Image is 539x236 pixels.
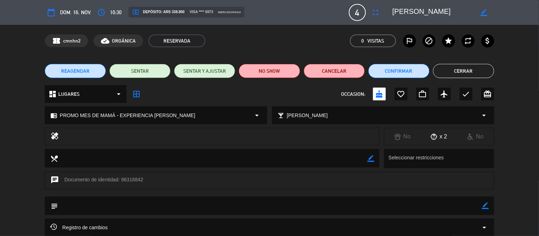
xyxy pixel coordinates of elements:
span: RESERVADA [149,34,205,47]
span: OCCASION: [341,90,366,98]
i: block [425,37,433,45]
i: repeat [464,37,473,45]
span: 4 [349,4,366,21]
button: access_time [95,6,108,19]
i: subject [50,202,58,210]
i: border_all [132,90,141,98]
button: Confirmar [368,64,430,78]
span: mercadopago [218,10,241,15]
i: local_atm [132,9,139,16]
div: x 2 [421,132,457,141]
i: arrow_drop_down [253,111,262,120]
i: cloud_done [101,37,109,45]
button: SENTAR [109,64,171,78]
span: LUGARES [58,90,80,98]
i: cake [375,90,384,98]
div: No [457,132,494,141]
div: Documento de identidad: 96316842 [45,172,494,190]
i: dashboard [48,90,57,98]
button: Cerrar [433,64,494,78]
button: calendar_today [45,6,58,19]
span: 10:30 [110,8,122,17]
i: chat [50,176,59,186]
button: fullscreen [370,6,382,19]
button: Cancelar [304,64,365,78]
i: healing [50,132,59,142]
i: calendar_today [47,8,55,17]
i: local_bar [278,112,285,119]
i: arrow_drop_down [114,90,123,98]
button: NO SHOW [239,64,300,78]
i: card_giftcard [484,90,492,98]
div: No [384,132,421,141]
button: REAGENDAR [45,64,106,78]
i: local_dining [50,154,58,162]
i: attach_money [484,37,492,45]
i: arrow_drop_down [480,223,489,232]
button: SENTAR Y AJUSTAR [174,64,235,78]
i: work_outline [419,90,427,98]
i: fullscreen [372,8,380,17]
span: PROMO MES DE MAMÁ - EXPERIENCIA [PERSON_NAME] [60,111,195,120]
i: star [444,37,453,45]
span: REAGENDAR [61,67,90,75]
i: arrow_drop_down [480,111,489,120]
span: 0 [362,37,364,45]
i: check [462,90,470,98]
span: confirmation_number [52,37,61,45]
i: chrome_reader_mode [50,112,57,119]
i: favorite_border [397,90,405,98]
span: Depósito: ARS 338.800 [132,9,184,16]
i: border_color [367,155,374,162]
span: cmnhn2 [63,37,81,45]
i: access_time [97,8,106,17]
em: Visitas [368,37,384,45]
i: border_color [482,202,489,209]
i: border_color [480,9,487,16]
span: dom. 16, nov. [60,8,91,17]
span: ORGÁNICA [112,37,136,45]
span: Registro de cambios [50,223,108,232]
i: airplanemode_active [440,90,449,98]
i: outlined_flag [405,37,414,45]
span: [PERSON_NAME] [287,111,328,120]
